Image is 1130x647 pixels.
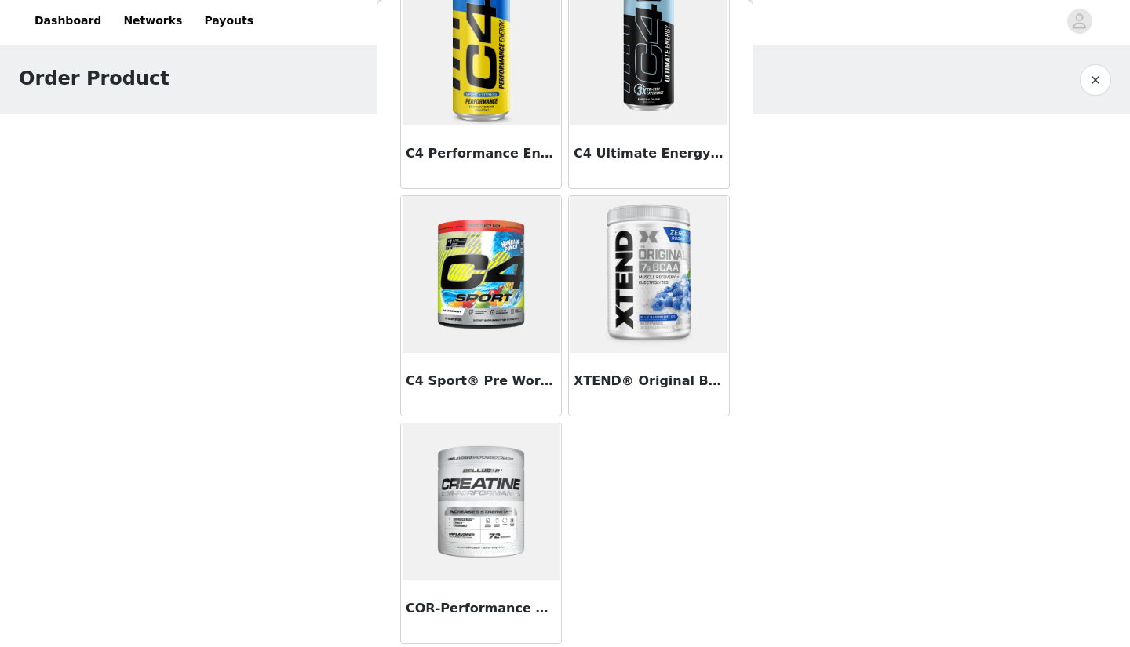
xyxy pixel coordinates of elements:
[570,196,727,353] img: XTEND® Original BCAA Powder
[114,3,191,38] a: Networks
[403,423,560,580] img: COR-Performance Creatine
[195,3,263,38] a: Payouts
[574,372,724,391] h3: XTEND® Original BCAA Powder
[403,196,560,353] img: C4 Sport® Pre Workout Powder
[1072,9,1087,34] div: avatar
[25,3,111,38] a: Dashboard
[19,64,169,93] h1: Order Product
[406,599,556,618] h3: COR-Performance Creatine
[406,372,556,391] h3: C4 Sport® Pre Workout Powder
[406,144,556,163] h3: C4 Performance Energy® Carbonated
[574,144,724,163] h3: C4 Ultimate Energy® Carbonated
